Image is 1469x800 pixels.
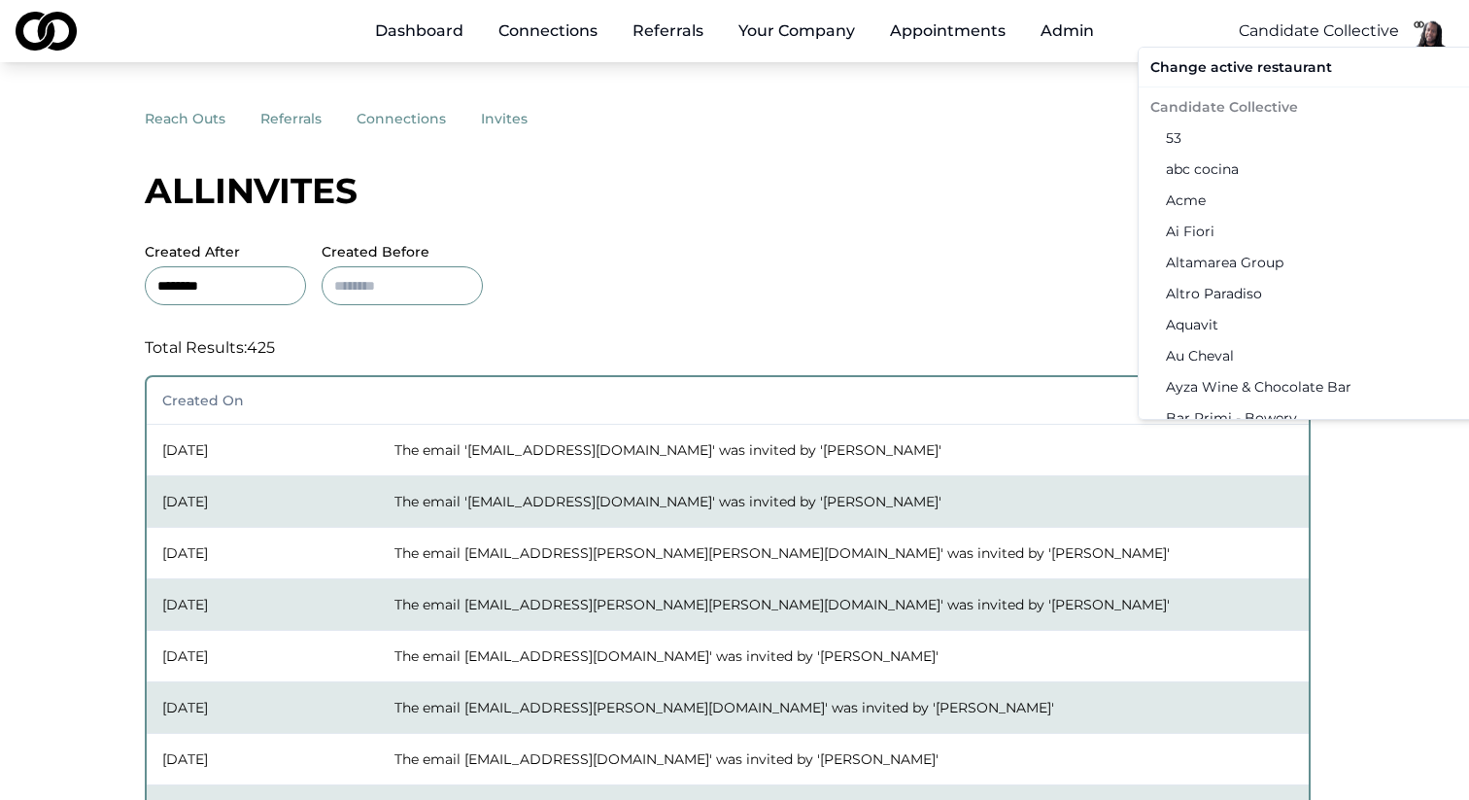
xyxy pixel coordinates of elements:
[1239,19,1399,43] button: Candidate Collective
[147,475,379,527] td: [DATE]
[359,12,1110,51] nav: Main
[145,101,260,136] button: reach outs
[379,630,1309,681] td: The email [EMAIL_ADDRESS][DOMAIN_NAME]' was invited by '[PERSON_NAME]'
[145,336,1311,360] div: Total Results: 425
[874,12,1021,51] a: Appointments
[147,424,379,475] td: [DATE]
[379,424,1309,475] td: The email '[EMAIL_ADDRESS][DOMAIN_NAME]' was invited by '[PERSON_NAME]'
[147,527,379,578] td: [DATE]
[483,12,613,51] a: Connections
[322,245,483,259] label: Created Before
[16,12,77,51] img: logo
[379,681,1309,733] td: The email [EMAIL_ADDRESS][PERSON_NAME][DOMAIN_NAME]' was invited by '[PERSON_NAME]'
[357,101,481,136] button: connections
[723,12,871,51] button: Your Company
[147,377,379,424] th: Created On
[1407,8,1453,54] img: fc566690-cf65-45d8-a465-1d4f683599e2-basimCC1-profile_picture.png
[147,681,379,733] td: [DATE]
[145,171,1311,210] div: All invites
[379,578,1309,630] td: The email [EMAIL_ADDRESS][PERSON_NAME][PERSON_NAME][DOMAIN_NAME]' was invited by '[PERSON_NAME]'
[379,733,1309,784] td: The email [EMAIL_ADDRESS][DOMAIN_NAME]' was invited by '[PERSON_NAME]'
[481,101,563,136] button: invites
[617,12,719,51] a: Referrals
[260,101,357,136] button: referrals
[145,245,306,259] label: Created After
[147,733,379,784] td: [DATE]
[379,527,1309,578] td: The email [EMAIL_ADDRESS][PERSON_NAME][PERSON_NAME][DOMAIN_NAME]' was invited by '[PERSON_NAME]'
[1025,12,1110,51] button: Admin
[359,12,479,51] a: Dashboard
[147,630,379,681] td: [DATE]
[379,475,1309,527] td: The email '[EMAIL_ADDRESS][DOMAIN_NAME]' was invited by '[PERSON_NAME]'
[147,578,379,630] td: [DATE]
